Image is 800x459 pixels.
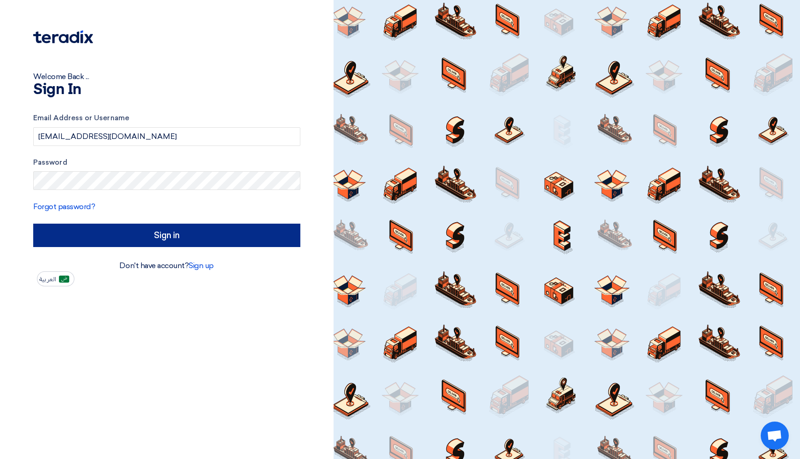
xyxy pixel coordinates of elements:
div: Welcome Back ... [33,71,300,82]
div: Don't have account? [33,260,300,271]
label: Email Address or Username [33,113,300,124]
div: Open chat [761,422,789,450]
img: Teradix logo [33,30,93,44]
img: ar-AR.png [59,276,69,283]
span: العربية [39,276,56,283]
a: Forgot password? [33,202,95,211]
button: العربية [37,271,74,286]
a: Sign up [189,261,214,270]
input: Sign in [33,224,300,247]
input: Enter your business email or username [33,127,300,146]
h1: Sign In [33,82,300,97]
label: Password [33,157,300,168]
